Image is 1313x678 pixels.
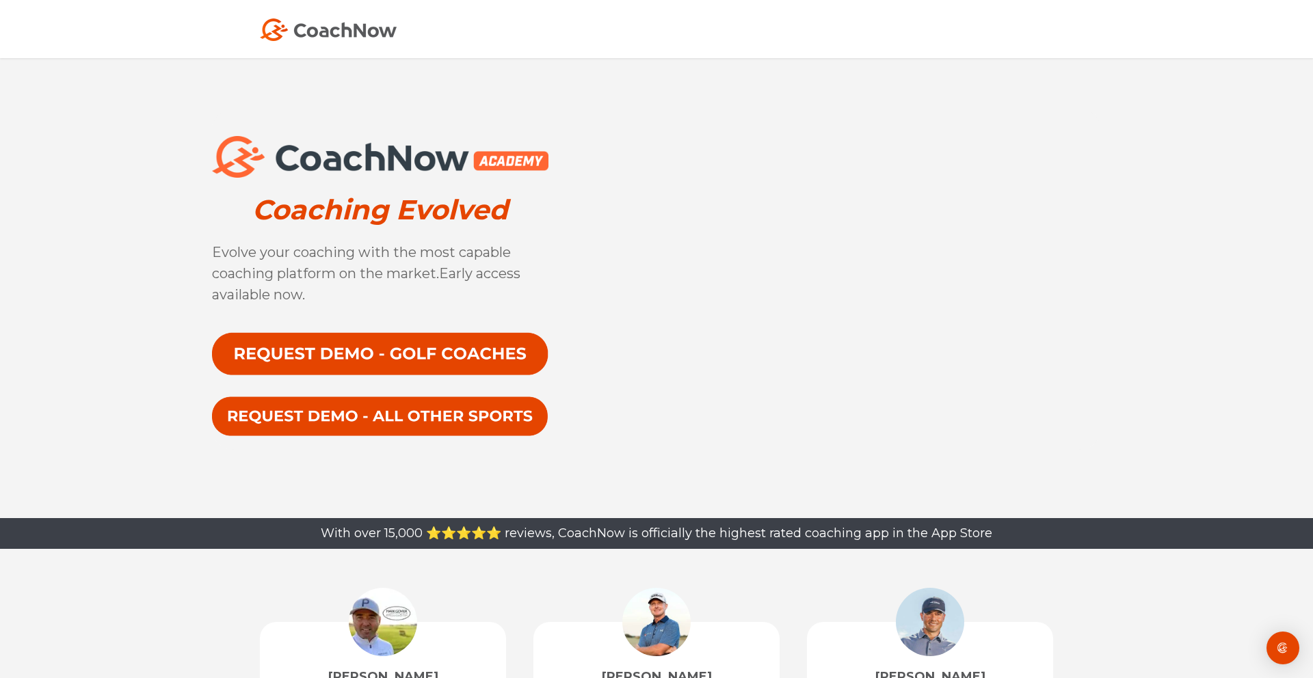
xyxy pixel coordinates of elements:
[321,526,992,541] span: With over 15,000 ⭐️⭐️⭐️⭐️⭐️ reviews, CoachNow is officially the highest rated coaching app in the...
[212,136,548,178] img: GG_GolfGenius_CoachNow_Academy_Horiz_OnWhite
[603,134,1101,418] iframe: YouTube video player
[212,265,520,303] span: Early access available now.
[212,395,548,438] img: Request a CoachNow Academy Demo for All Other Sports
[212,332,548,376] img: Request a CoachNow Academy Demo for Golf Coaches
[212,244,511,282] span: Evolve your coaching with the most capable coaching platform on the market.
[260,18,397,41] img: Coach Now
[1266,632,1299,664] div: Open Intercom Messenger
[252,193,508,226] span: Coaching Evolved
